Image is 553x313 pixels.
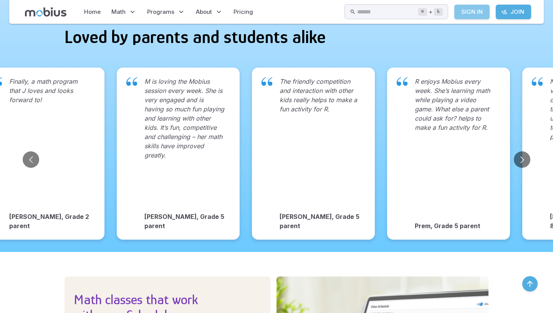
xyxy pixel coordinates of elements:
[9,212,89,230] p: [PERSON_NAME], Grade 2 parent
[454,5,490,19] a: Sign In
[231,3,255,21] a: Pricing
[196,8,212,16] span: About
[74,292,261,307] h3: Math classes that work
[434,8,443,16] kbd: k
[23,151,39,168] button: Go to previous slide
[111,8,126,16] span: Math
[144,77,224,206] p: M is loving the Mobius session every week. She is very engaged and is having so much fun playing ...
[280,212,359,230] p: [PERSON_NAME], Grade 5 parent
[418,7,443,17] div: +
[415,221,495,230] p: Prem, Grade 5 parent
[280,77,359,206] p: The friendly competition and interaction with other kids really helps to make a fun activity for R.
[418,8,427,16] kbd: ⌘
[496,5,531,19] a: Join
[144,212,224,230] p: [PERSON_NAME], Grade 5 parent
[9,77,89,206] p: Finally, a math program that J loves and looks forward to!
[514,151,530,168] button: Go to next slide
[82,3,103,21] a: Home
[147,8,174,16] span: Programs
[65,28,488,46] h2: Loved by parents and students alike
[415,77,495,215] p: R enjoys Mobius every week. She’s learning math while playing a video game. What else a parent co...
